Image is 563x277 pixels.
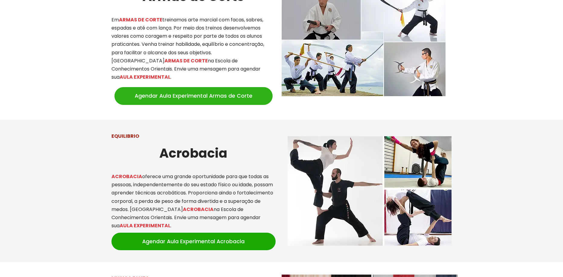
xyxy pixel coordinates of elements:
mark: ACROBACIA [111,173,142,180]
mark: ARMAS DE CORTE [119,16,162,23]
strong: EQUILIBRIO [111,133,139,140]
a: Agendar Aula Experimental Armas de Corte [114,87,273,105]
mark: ACROBACIA [183,206,214,213]
p: oferece uma grande oportunidade para que todas as pessoas, independentemente do seu estado físico... [111,172,276,230]
strong: Acrobacia [159,144,227,162]
p: Em treinamos arte marcial com facas, sabres, espadas e até com lança. Por meio dos treinos desenv... [111,16,276,81]
mark: AULA EXPERIMENTAL [120,222,170,229]
mark: AULA EXPERIMENTAL [120,74,170,80]
a: Agendar Aula Experimental Acrobacia [111,233,276,250]
mark: ARMAS DE CORTE [164,57,208,64]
